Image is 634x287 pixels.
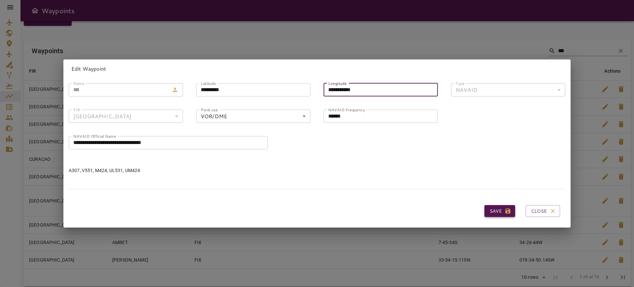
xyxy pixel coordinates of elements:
[201,80,216,86] label: Latitude
[526,205,560,217] button: Close
[201,107,218,112] label: Point use
[69,110,183,123] div: [GEOGRAPHIC_DATA]
[451,83,565,96] div: NAVAID
[73,107,80,112] label: FIR
[484,205,515,217] button: Save
[73,133,116,139] label: NAVAID Official Name
[456,80,465,86] label: Type
[328,80,347,86] label: Longitude
[73,80,84,86] label: Name
[196,110,310,123] div: VOR/DME
[71,65,563,73] p: Edit Waypoint
[328,107,365,112] label: NAVAID Frequency
[69,167,565,174] p: A307, V551, M424, UL531, UM424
